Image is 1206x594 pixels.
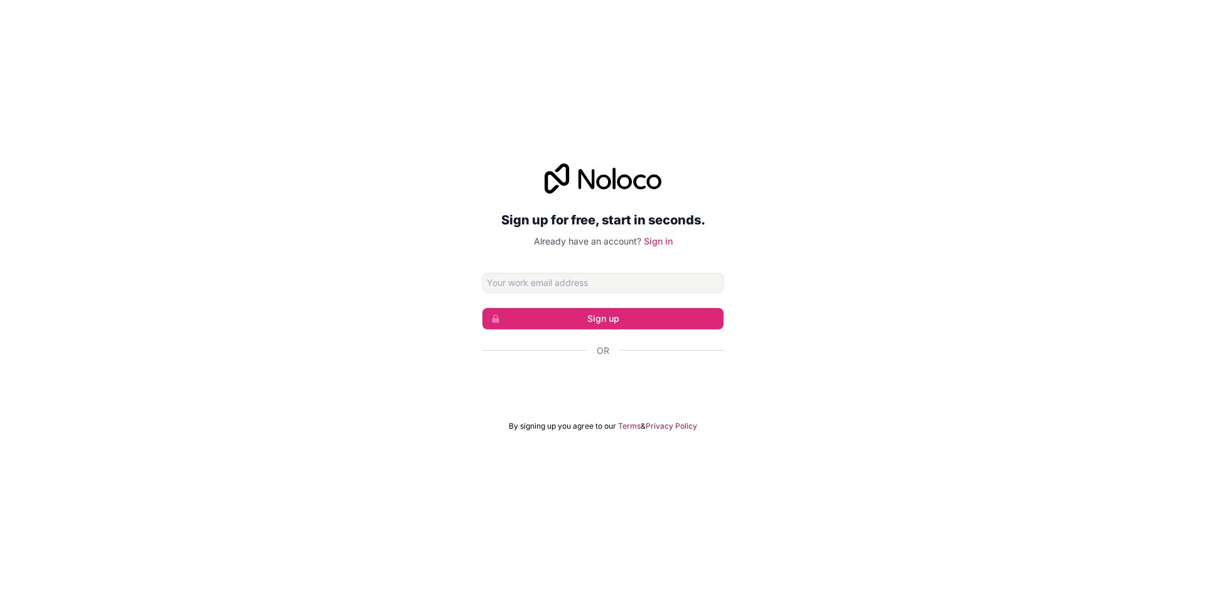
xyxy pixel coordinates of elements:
button: Sign up [482,308,724,329]
span: & [641,421,646,431]
span: Already have an account? [534,236,641,246]
h2: Sign up for free, start in seconds. [482,209,724,231]
a: Sign in [644,236,673,246]
span: By signing up you agree to our [509,421,616,431]
input: Email address [482,273,724,293]
a: Privacy Policy [646,421,697,431]
span: Or [597,344,609,357]
a: Terms [618,421,641,431]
